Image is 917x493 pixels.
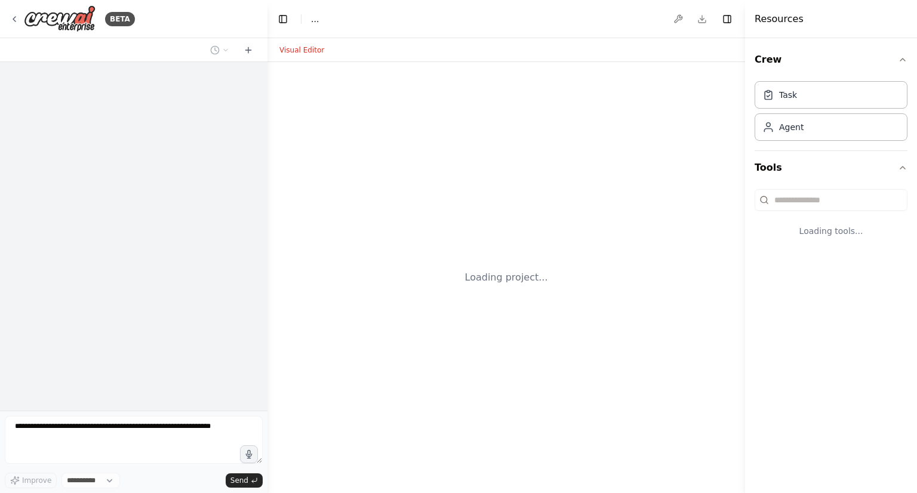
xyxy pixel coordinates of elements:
div: Agent [779,121,804,133]
button: Tools [755,151,907,184]
span: ... [311,13,319,25]
div: Crew [755,76,907,150]
div: Tools [755,184,907,256]
div: Loading project... [465,270,548,285]
h4: Resources [755,12,804,26]
button: Improve [5,473,57,488]
button: Switch to previous chat [205,43,234,57]
button: Crew [755,43,907,76]
span: Send [230,476,248,485]
img: Logo [24,5,96,32]
div: Loading tools... [755,215,907,246]
span: Improve [22,476,51,485]
nav: breadcrumb [311,13,319,25]
button: Visual Editor [272,43,331,57]
div: Task [779,89,797,101]
button: Send [226,473,263,488]
div: BETA [105,12,135,26]
button: Click to speak your automation idea [240,445,258,463]
button: Start a new chat [239,43,258,57]
button: Hide right sidebar [719,11,736,27]
button: Hide left sidebar [275,11,291,27]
